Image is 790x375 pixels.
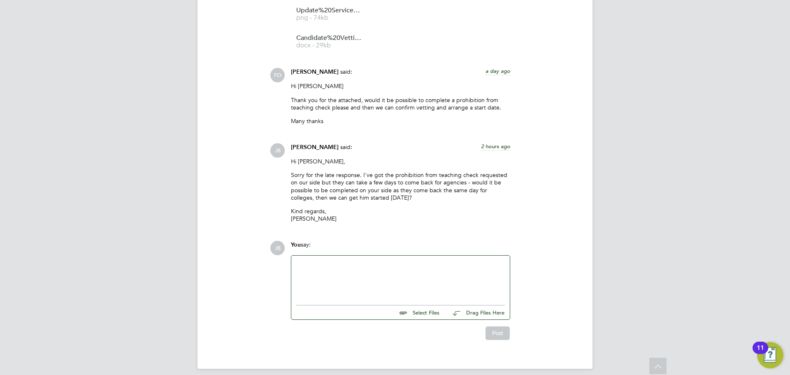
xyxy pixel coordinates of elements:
[296,35,362,41] span: Candidate%20Vetting%20Form%20-%20Abdul%20Badran
[757,342,783,368] button: Open Resource Center, 11 new notifications
[291,144,339,151] span: [PERSON_NAME]
[486,68,510,75] span: a day ago
[486,326,510,340] button: Post
[296,15,362,21] span: png - 74kb
[296,35,362,49] a: Candidate%20Vetting%20Form%20-%20Abdul%20Badran docx - 29kb
[340,68,352,75] span: said:
[291,241,510,255] div: say:
[291,96,510,111] p: Thank you for the attached, would it be possible to complete a prohibition from teaching check pl...
[291,158,510,165] p: Hi [PERSON_NAME],
[481,143,510,150] span: 2 hours ago
[291,241,301,248] span: You
[270,241,285,255] span: JB
[291,207,510,222] p: Kind regards, [PERSON_NAME]
[291,68,339,75] span: [PERSON_NAME]
[296,7,362,14] span: Update%20Service%20Check%20Abdul%20Badran
[270,68,285,82] span: FO
[296,7,362,21] a: Update%20Service%20Check%20Abdul%20Badran png - 74kb
[291,82,510,90] p: Hi [PERSON_NAME]
[270,143,285,158] span: JB
[291,171,510,201] p: Sorry for the late response. I've got the prohibition from teaching check requested on our side b...
[446,304,505,321] button: Drag Files Here
[296,42,362,49] span: docx - 29kb
[757,348,764,359] div: 11
[340,143,352,151] span: said:
[291,117,510,125] p: Many thanks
